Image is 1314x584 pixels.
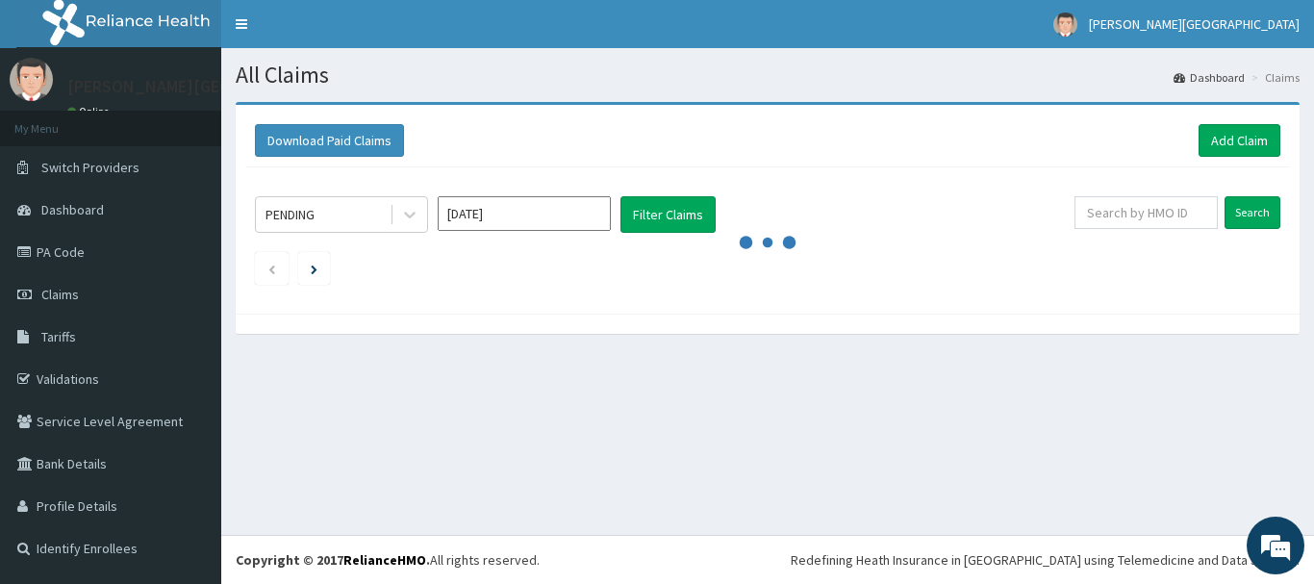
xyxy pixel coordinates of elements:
span: [PERSON_NAME][GEOGRAPHIC_DATA] [1089,15,1300,33]
span: Switch Providers [41,159,139,176]
li: Claims [1247,69,1300,86]
footer: All rights reserved. [221,535,1314,584]
a: Previous page [267,260,276,277]
span: Tariffs [41,328,76,345]
svg: audio-loading [739,214,796,271]
a: Add Claim [1199,124,1280,157]
a: Online [67,105,114,118]
span: Dashboard [41,201,104,218]
input: Select Month and Year [438,196,611,231]
button: Filter Claims [620,196,716,233]
p: [PERSON_NAME][GEOGRAPHIC_DATA] [67,78,352,95]
div: PENDING [265,205,315,224]
a: Dashboard [1174,69,1245,86]
a: Next page [311,260,317,277]
span: Claims [41,286,79,303]
strong: Copyright © 2017 . [236,551,430,569]
div: Redefining Heath Insurance in [GEOGRAPHIC_DATA] using Telemedicine and Data Science! [791,550,1300,570]
button: Download Paid Claims [255,124,404,157]
a: RelianceHMO [343,551,426,569]
input: Search [1225,196,1280,229]
input: Search by HMO ID [1074,196,1218,229]
h1: All Claims [236,63,1300,88]
img: User Image [10,58,53,101]
img: User Image [1053,13,1077,37]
